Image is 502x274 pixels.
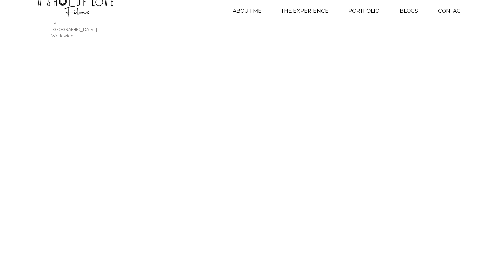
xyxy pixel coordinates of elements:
a: ABOUT ME [223,3,272,19]
a: CONTACT [428,3,473,19]
p: BLOGS [396,3,421,19]
span: LA | [GEOGRAPHIC_DATA] | Worldwide [51,21,97,38]
a: THE EXPERIENCE [272,3,338,19]
a: BLOGS [390,3,428,19]
p: CONTACT [435,3,467,19]
p: THE EXPERIENCE [278,3,332,19]
div: PORTFOLIO [338,3,390,19]
nav: Site [223,3,473,19]
p: ABOUT ME [229,3,265,19]
p: PORTFOLIO [345,3,383,19]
